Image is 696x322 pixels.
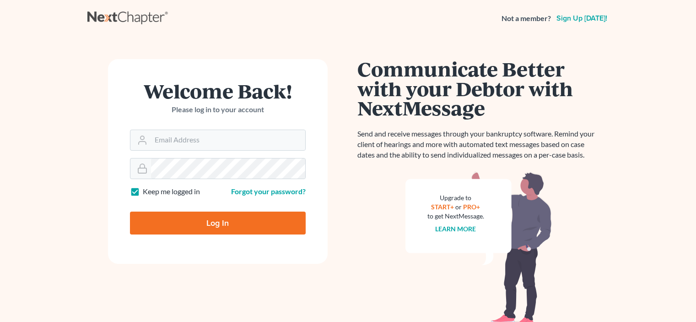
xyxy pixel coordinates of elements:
p: Send and receive messages through your bankruptcy software. Remind your client of hearings and mo... [357,129,600,160]
h1: Welcome Back! [130,81,306,101]
input: Email Address [151,130,305,150]
div: Upgrade to [427,193,484,202]
div: to get NextMessage. [427,212,484,221]
a: START+ [431,203,454,211]
a: Forgot your password? [231,187,306,196]
a: Learn more [435,225,476,233]
p: Please log in to your account [130,104,306,115]
a: Sign up [DATE]! [555,15,609,22]
h1: Communicate Better with your Debtor with NextMessage [357,59,600,118]
strong: Not a member? [502,13,551,24]
span: or [455,203,462,211]
label: Keep me logged in [143,186,200,197]
a: PRO+ [463,203,480,211]
input: Log In [130,212,306,235]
